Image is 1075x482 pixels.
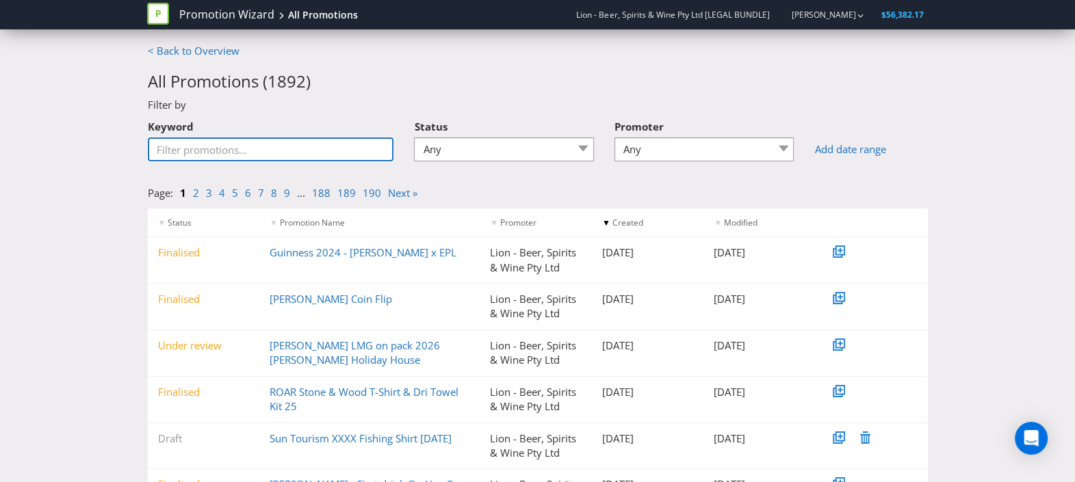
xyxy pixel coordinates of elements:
[703,385,816,399] div: [DATE]
[179,7,274,23] a: Promotion Wizard
[480,385,592,414] div: Lion - Beer, Spirits & Wine Pty Ltd
[280,217,345,228] span: Promotion Name
[284,186,290,200] a: 9
[219,186,225,200] a: 4
[614,120,664,133] span: Promoter
[297,186,312,200] li: ...
[703,292,816,306] div: [DATE]
[703,431,816,446] div: [DATE]
[312,186,331,200] a: 188
[500,217,536,228] span: Promoter
[612,217,643,228] span: Created
[148,186,173,200] span: Page:
[148,113,194,134] label: Keyword
[148,338,260,353] div: Under review
[148,292,260,306] div: Finalised
[480,245,592,275] div: Lion - Beer, Spirits & Wine Pty Ltd
[168,217,192,228] span: Status
[270,245,456,259] a: Guinness 2024 - [PERSON_NAME] x EPL
[724,217,757,228] span: Modified
[270,431,452,445] a: Sun Tourism XXXX Fishing Shirt [DATE]
[270,217,278,228] span: ▼
[258,186,264,200] a: 7
[480,431,592,461] div: Lion - Beer, Spirits & Wine Pty Ltd
[592,385,704,399] div: [DATE]
[270,292,392,306] a: [PERSON_NAME] Coin Flip
[148,137,394,161] input: Filter promotions...
[337,186,356,200] a: 189
[206,186,212,200] a: 3
[270,385,458,413] a: ROAR Stone & Wood T-Shirt & Dri Towel Kit 25
[480,292,592,321] div: Lion - Beer, Spirits & Wine Pty Ltd
[363,186,381,200] a: 190
[592,338,704,353] div: [DATE]
[270,338,440,366] a: [PERSON_NAME] LMG on pack 2026 [PERSON_NAME] Holiday House
[138,98,938,112] div: Filter by
[592,245,704,260] div: [DATE]
[180,186,186,200] a: 1
[777,9,855,21] a: [PERSON_NAME]
[271,186,277,200] a: 8
[158,217,166,228] span: ▼
[288,8,358,22] div: All Promotions
[232,186,238,200] a: 5
[490,217,498,228] span: ▼
[245,186,251,200] a: 6
[268,70,306,92] span: 1892
[703,338,816,353] div: [DATE]
[148,431,260,446] div: Draft
[148,385,260,399] div: Finalised
[148,44,239,57] a: < Back to Overview
[814,142,927,157] a: Add date range
[592,431,704,446] div: [DATE]
[1015,422,1048,455] div: Open Intercom Messenger
[881,9,923,21] span: $56,382.17
[602,217,610,228] span: ▼
[480,338,592,368] div: Lion - Beer, Spirits & Wine Pty Ltd
[148,70,268,92] span: All Promotions (
[592,292,704,306] div: [DATE]
[388,186,417,200] a: Next »
[714,217,722,228] span: ▼
[306,70,311,92] span: )
[193,186,199,200] a: 2
[576,9,769,21] span: Lion - Beer, Spirits & Wine Pty Ltd [LEGAL BUNDLE]
[148,245,260,260] div: Finalised
[414,120,447,133] span: Status
[703,245,816,260] div: [DATE]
